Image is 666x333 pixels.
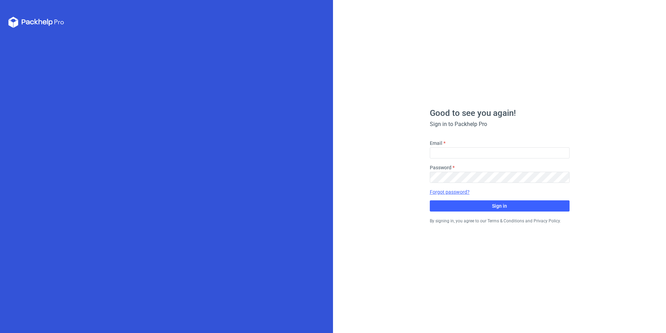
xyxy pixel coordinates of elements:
svg: Packhelp Pro [8,17,64,28]
span: Sign in [492,203,507,208]
button: Sign in [430,200,570,212]
h1: Good to see you again! [430,109,570,117]
label: Email [430,140,442,147]
div: Sign in to Packhelp Pro [430,120,570,128]
a: Forgot password? [430,188,470,195]
small: By signing in, you agree to our Terms & Conditions and Privacy Policy. [430,219,561,223]
label: Password [430,164,451,171]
